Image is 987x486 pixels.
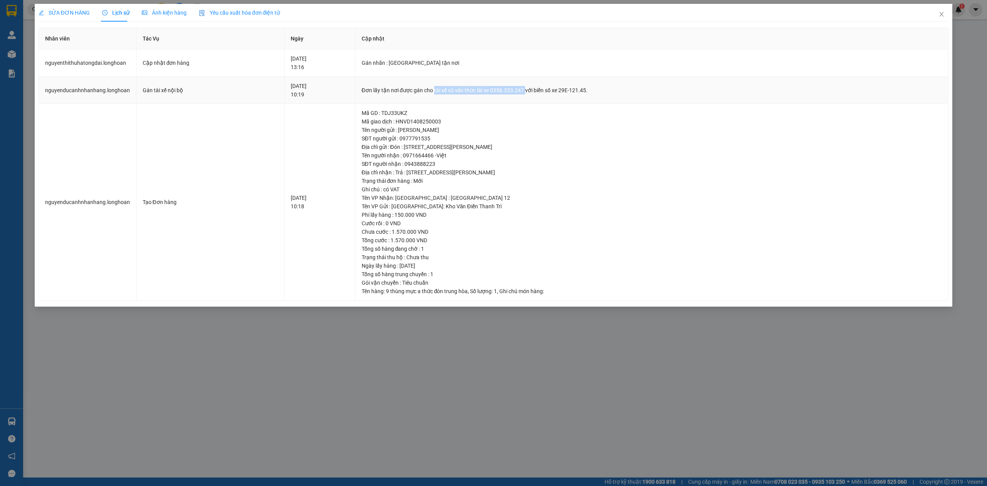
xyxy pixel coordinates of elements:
[362,270,942,278] div: Tổng số hàng trung chuyển : 1
[362,117,942,126] div: Mã giao dịch : HNVD1408250003
[362,253,942,262] div: Trạng thái thu hộ : Chưa thu
[143,86,278,94] div: Gán tài xế nội bộ
[362,211,942,219] div: Phí lấy hàng : 150.000 VND
[362,109,942,117] div: Mã GD : TDJ33UKZ
[362,126,942,134] div: Tên người gửi : [PERSON_NAME]
[102,10,108,15] span: clock-circle
[362,143,942,151] div: Địa chỉ gửi : Đón : [STREET_ADDRESS][PERSON_NAME]
[39,49,136,77] td: nguyenthithuhatongdai.longhoan
[362,278,942,287] div: Gói vận chuyển : Tiêu chuẩn
[494,288,497,294] span: 1
[362,185,942,194] div: Ghi chú : có VAT
[291,82,349,99] div: [DATE] 10:19
[931,4,952,25] button: Close
[39,77,136,104] td: nguyenducanhnhanhang.longhoan
[362,151,942,160] div: Tên người nhận : 0971664466 -Việt
[386,288,468,294] span: 9 thùng mực a thức đón trung hòa
[362,134,942,143] div: SĐT người gửi : 0977791535
[362,59,942,67] div: Gán nhãn : [GEOGRAPHIC_DATA] tận nơi
[362,236,942,245] div: Tổng cước : 1.570.000 VND
[39,28,136,49] th: Nhân viên
[362,168,942,177] div: Địa chỉ nhận : Trả : [STREET_ADDRESS][PERSON_NAME]
[39,10,44,15] span: edit
[291,54,349,71] div: [DATE] 13:16
[291,194,349,211] div: [DATE] 10:18
[362,219,942,228] div: Cước rồi : 0 VND
[362,177,942,185] div: Trạng thái đơn hàng : Mới
[362,86,942,94] div: Đơn lấy tận nơi được gán cho tài xế vũ văn thức lái xe 0356.323.247 với biển số xe 29E-121.45.
[142,10,187,16] span: Ảnh kiện hàng
[136,28,285,49] th: Tác Vụ
[39,10,90,16] span: SỬA ĐƠN HÀNG
[199,10,280,16] span: Yêu cầu xuất hóa đơn điện tử
[362,160,942,168] div: SĐT người nhận : 0943888223
[39,104,136,301] td: nguyenducanhnhanhang.longhoan
[362,262,942,270] div: Ngày lấy hàng : [DATE]
[938,11,945,17] span: close
[142,10,147,15] span: picture
[143,59,278,67] div: Cập nhật đơn hàng
[362,228,942,236] div: Chưa cước : 1.570.000 VND
[362,245,942,253] div: Tổng số hàng đang chờ : 1
[362,202,942,211] div: Tên VP Gửi : [GEOGRAPHIC_DATA]: Kho Văn Điển Thanh Trì
[143,198,278,206] div: Tạo Đơn hàng
[285,28,355,49] th: Ngày
[199,10,205,16] img: icon
[362,194,942,202] div: Tên VP Nhận: [GEOGRAPHIC_DATA] : [GEOGRAPHIC_DATA] 12
[362,287,942,295] div: Tên hàng: , Số lượng: , Ghi chú món hàng:
[355,28,949,49] th: Cập nhật
[102,10,130,16] span: Lịch sử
